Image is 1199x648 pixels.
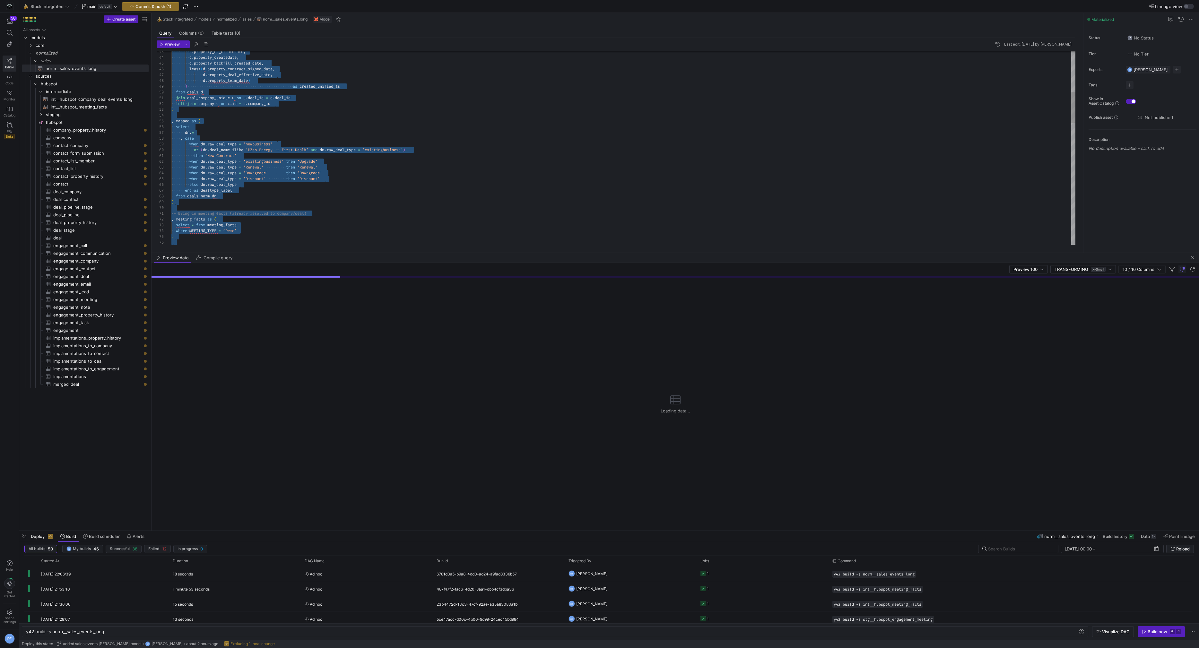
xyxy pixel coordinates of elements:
span: engagement_lead​​​​​​​​​ [53,288,141,296]
a: contact_property_history​​​​​​​​​ [22,172,149,180]
span: engagement_meeting​​​​​​​​​ [53,296,141,303]
span: sales [242,17,252,22]
div: Press SPACE to select this row. [22,111,149,118]
span: PRs [7,129,12,133]
span: 46 [93,546,99,551]
span: Build scheduler [89,534,120,539]
span: Create asset [112,17,135,22]
span: Visualize DAG [1102,629,1130,634]
span: Table tests [212,31,240,35]
span: property_term_date [207,78,248,83]
span: My builds [73,547,91,551]
span: 50 [48,546,53,551]
span: ( [201,66,203,72]
div: 49 [157,83,164,89]
a: engagement_deal​​​​​​​​​ [22,272,149,280]
span: . [205,66,207,72]
button: Reload [1166,545,1194,553]
span: contact_form_submission​​​​​​​​​ [53,150,141,157]
span: . [192,61,194,66]
div: Press SPACE to select this row. [22,57,149,65]
span: (0) [235,31,240,35]
span: deal_company_unique [187,95,230,100]
a: deal_contact​​​​​​​​​ [22,195,149,203]
span: contact_property_history​​​​​​​​​ [53,173,141,180]
button: Visualize DAG [1092,626,1134,637]
button: Build [57,531,79,542]
span: company_id [248,101,270,106]
span: int__hubspot_meeting_facts​​​​​​​​​​ [51,103,141,111]
span: least [189,66,201,72]
span: Get started [4,590,15,598]
span: d [203,78,205,83]
span: . [246,101,248,106]
div: 54 [157,112,164,118]
span: Tier [1089,52,1121,56]
span: deal​​​​​​​​​ [53,234,141,242]
a: contact_list​​​​​​​​​ [22,165,149,172]
span: Catalog [4,113,15,117]
a: merged_deal​​​​​​​​​ [22,380,149,388]
div: DZ [66,546,72,551]
span: implamentations_to_contact​​​​​​​​​ [53,350,141,357]
div: Press SPACE to select this row. [22,95,149,103]
a: contact_company​​​​​​​​​ [22,142,149,149]
span: 12 [162,546,167,551]
img: undefined [314,17,318,21]
a: engagement_communication​​​​​​​​​ [22,249,149,257]
button: All builds50 [24,545,57,553]
span: Tags [1089,83,1121,87]
span: d [203,66,205,72]
button: No tierNo Tier [1126,50,1150,58]
a: int__hubspot_meeting_facts​​​​​​​​​​ [22,103,149,111]
div: Press SPACE to select this row. [22,134,149,142]
span: main [87,4,97,9]
div: Build now [1148,629,1167,634]
span: (0) [198,31,204,35]
div: DZ [1127,67,1132,72]
span: , [261,61,264,66]
button: 🍌Stack Integrated [22,2,71,11]
a: PRsBeta [3,120,16,142]
a: deal​​​​​​​​​ [22,234,149,242]
a: https://storage.googleapis.com/y42-prod-data-exchange/images/Yf2Qvegn13xqq0DljGMI0l8d5Zqtiw36EXr8... [3,1,16,12]
div: 48 [157,78,164,83]
span: deal_stage​​​​​​​​​ [53,227,141,234]
div: Press SPACE to select this row. [22,88,149,95]
span: Preview 100 [1013,267,1038,272]
span: created_unified_ts [300,84,340,89]
span: engagement_communication​​​​​​​​​ [53,250,141,257]
button: 10 / 10 Columns [1118,265,1166,273]
button: Getstarted [3,575,16,600]
span: ( [198,118,201,124]
a: engagement_contact​​​​​​​​​ [22,265,149,272]
span: Reload [1176,546,1190,551]
div: Press SPACE to select this row. [22,65,149,72]
span: Query [159,31,171,35]
span: from [176,90,185,95]
span: norm__sales_events_long​​​​​​​​​​ [46,65,141,72]
span: [PERSON_NAME] [152,642,183,646]
span: as [192,118,196,124]
span: added sales events [PERSON_NAME] model [63,642,142,646]
span: Materialized [1091,17,1114,22]
span: models [198,17,211,22]
button: Create asset [104,15,138,23]
button: Not published [1123,113,1187,122]
div: Press SPACE to select this row. [22,34,149,41]
div: 44 [157,55,164,60]
span: sources [36,73,148,80]
span: deal_id [275,95,291,100]
span: engagement_company​​​​​​​​​ [53,257,141,265]
a: implamentations_to_company​​​​​​​​​ [22,342,149,350]
span: company​​​​​​​​​ [53,134,141,142]
span: Stack Integrated [30,4,64,9]
a: deal_pipeline_stage​​​​​​​​​ [22,203,149,211]
span: Monitor [4,97,15,101]
button: DZMy builds46 [62,545,103,553]
div: 56 [157,124,164,130]
a: engagement_meeting​​​​​​​​​ [22,296,149,303]
span: c [228,101,230,106]
a: implamentations_to_engagement​​​​​​​​​ [22,365,149,373]
span: Editor [5,65,14,69]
